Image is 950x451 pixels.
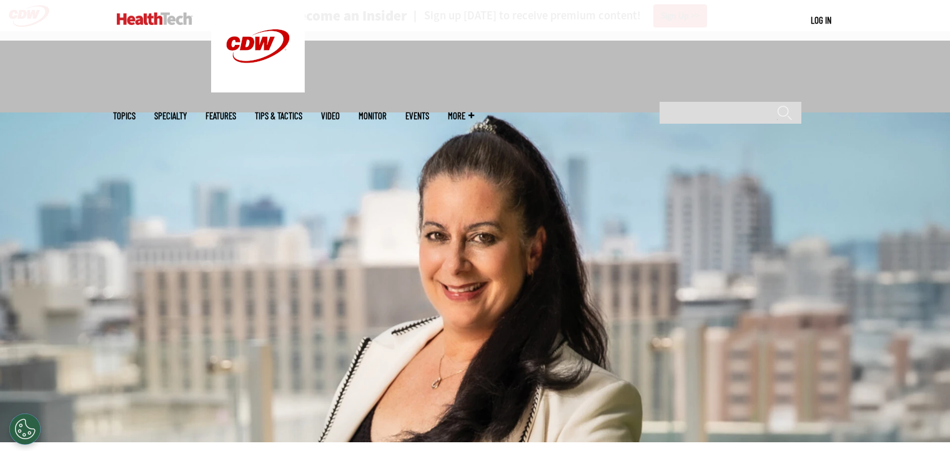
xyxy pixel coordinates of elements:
[811,14,831,26] a: Log in
[205,111,236,121] a: Features
[321,111,340,121] a: Video
[117,12,192,25] img: Home
[113,111,136,121] span: Topics
[255,111,302,121] a: Tips & Tactics
[9,414,41,445] button: Open Preferences
[811,14,831,27] div: User menu
[154,111,187,121] span: Specialty
[211,82,305,96] a: CDW
[9,414,41,445] div: Cookies Settings
[359,111,387,121] a: MonITor
[405,111,429,121] a: Events
[448,111,474,121] span: More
